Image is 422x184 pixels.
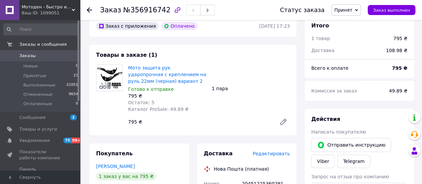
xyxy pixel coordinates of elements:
[311,48,334,53] span: Доставка
[311,138,391,152] button: Отправить инструкцию
[128,100,154,105] span: Остаток: 5
[96,172,156,180] div: 1 заказ у вас на 795 ₴
[334,7,352,13] span: Принят
[23,82,55,88] span: Выполненные
[19,53,36,59] span: Заказы
[311,174,389,179] span: Запрос на отзыв про компанию
[100,6,121,14] span: Заказ
[368,5,415,15] button: Заказ выполнен
[69,91,78,98] span: 9654
[393,35,407,42] div: 795 ₴
[128,107,188,112] span: Каталог ProSale: 49.89 ₴
[123,6,170,14] span: №356916742
[277,115,290,129] a: Редактировать
[19,138,50,144] span: Уведомления
[96,65,122,90] img: Мото защита рук ударопрочная с креплением на руль 22мм (черная) вариант 2
[280,7,325,13] div: Статус заказа
[70,115,77,120] span: 2
[96,164,135,169] a: [PERSON_NAME]
[96,22,158,30] div: Заказ с приложения
[3,23,79,35] input: Поиск
[96,52,157,58] span: Товары в заказе (1)
[382,43,411,58] div: 108.98 ₴
[212,166,271,172] div: Нова Пошта (платная)
[128,86,174,92] span: Готово к отправке
[76,63,78,69] span: 0
[125,117,274,127] div: 795 ₴
[209,84,293,93] div: 1 пара
[19,166,62,178] span: Панель управления
[96,150,132,157] span: Покупатель
[73,73,78,79] span: 23
[19,126,57,132] span: Товары и услуги
[253,151,290,156] span: Редактировать
[161,22,197,30] div: Оплачено
[63,138,71,143] span: 75
[23,101,52,107] span: Оплаченные
[259,23,290,29] time: [DATE] 17:23
[66,82,78,88] span: 21051
[71,138,82,143] span: 99+
[23,73,46,79] span: Принятые
[128,65,206,84] a: Мото защита рук ударопрочная с креплением на руль 22мм (черная) вариант 2
[337,155,370,168] a: Telegram
[373,8,410,13] span: Заказ выполнен
[87,7,92,13] div: Вернуться назад
[204,150,233,157] span: Доставка
[23,91,52,98] span: Отмененные
[19,149,62,161] span: Показатели работы компании
[23,63,38,69] span: Новые
[311,129,366,135] span: Написать покупателю
[22,10,80,16] div: Ваш ID: 1099051
[128,93,206,99] div: 795 ₴
[311,88,357,94] span: Комиссия за заказ
[392,65,407,71] b: 795 ₴
[19,115,45,121] span: Сообщения
[76,101,78,107] span: 0
[311,116,340,122] span: Действия
[22,4,72,10] span: Мотоден - быстро и надёжно
[311,36,330,41] span: 1 товар
[389,88,407,94] span: 49.89 ₴
[311,65,348,71] span: Всего к оплате
[311,22,329,29] span: Итого
[311,155,335,168] a: Viber
[19,41,67,47] span: Заказы и сообщения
